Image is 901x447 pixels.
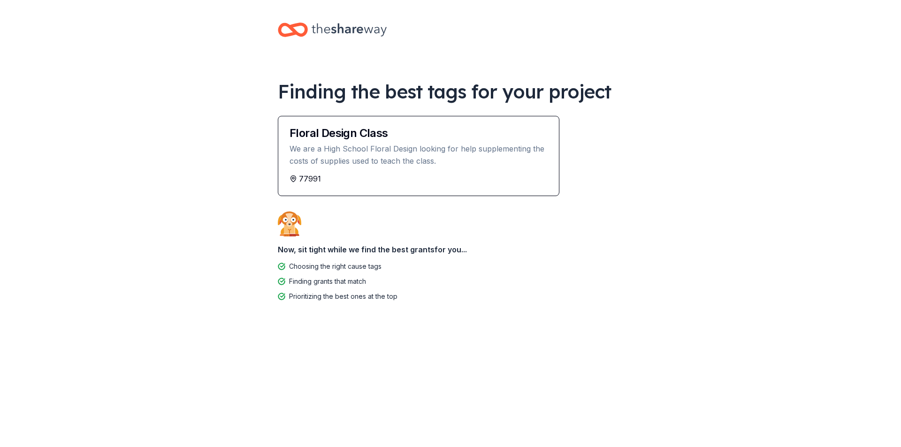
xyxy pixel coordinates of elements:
div: Now, sit tight while we find the best grants for you... [278,240,623,259]
div: We are a High School Floral Design looking for help supplementing the costs of supplies used to t... [290,143,548,167]
img: Dog waiting patiently [278,211,301,236]
div: Prioritizing the best ones at the top [289,291,397,302]
div: Choosing the right cause tags [289,261,382,272]
div: Finding grants that match [289,276,366,287]
div: Finding the best tags for your project [278,78,623,105]
div: Floral Design Class [290,128,548,139]
div: 77991 [290,173,548,184]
